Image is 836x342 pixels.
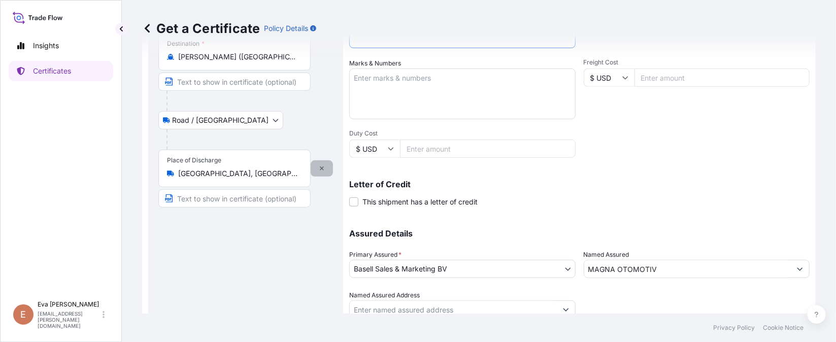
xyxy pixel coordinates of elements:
[349,260,576,278] button: Basell Sales & Marketing BV
[350,300,557,319] input: Named Assured Address
[349,290,420,300] label: Named Assured Address
[349,229,810,237] p: Assured Details
[178,168,298,179] input: Place of Discharge
[172,115,269,125] span: Road / [GEOGRAPHIC_DATA]
[354,264,447,274] span: Basell Sales & Marketing BV
[33,66,71,76] p: Certificates
[349,250,402,260] span: Primary Assured
[349,129,576,138] span: Duty Cost
[584,250,629,260] label: Named Assured
[349,180,810,188] p: Letter of Credit
[557,300,575,319] button: Show suggestions
[9,61,113,81] a: Certificates
[349,58,401,69] label: Marks & Numbers
[713,324,755,332] a: Privacy Policy
[634,69,810,87] input: Enter amount
[264,23,308,33] p: Policy Details
[33,41,59,51] p: Insights
[142,20,260,37] p: Get a Certificate
[21,310,26,320] span: E
[158,189,311,208] input: Text to appear on certificate
[158,111,283,129] button: Select transport
[167,156,221,164] div: Place of Discharge
[763,324,804,332] a: Cookie Notice
[584,58,810,66] span: Freight Cost
[362,197,478,207] span: This shipment has a letter of credit
[400,140,576,158] input: Enter amount
[38,300,101,309] p: Eva [PERSON_NAME]
[38,311,101,329] p: [EMAIL_ADDRESS][PERSON_NAME][DOMAIN_NAME]
[158,73,311,91] input: Text to appear on certificate
[584,260,791,278] input: Assured Name
[178,52,298,62] input: Destination
[791,260,809,278] button: Show suggestions
[9,36,113,56] a: Insights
